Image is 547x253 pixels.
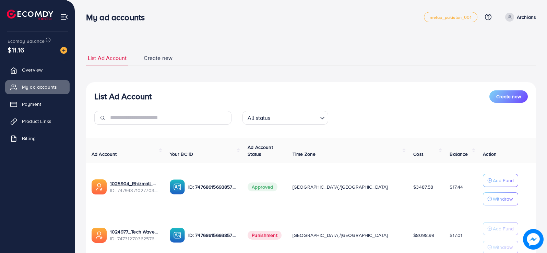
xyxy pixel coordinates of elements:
[88,54,127,62] span: List Ad Account
[22,118,51,125] span: Product Links
[246,113,272,123] span: All status
[110,228,159,235] a: 1024977_Tech Wave_1739972983986
[144,54,173,62] span: Create new
[188,231,237,239] p: ID: 7476861569385742352
[110,235,159,242] span: ID: 7473127036257615873
[5,80,70,94] a: My ad accounts
[60,47,67,54] img: image
[110,228,159,242] div: <span class='underline'>1024977_Tech Wave_1739972983986</span></br>7473127036257615873
[430,15,472,20] span: metap_pakistan_001
[483,222,518,235] button: Add Fund
[502,13,536,22] a: Archians
[293,232,388,239] span: [GEOGRAPHIC_DATA]/[GEOGRAPHIC_DATA]
[8,45,24,55] span: $11.16
[293,184,388,190] span: [GEOGRAPHIC_DATA]/[GEOGRAPHIC_DATA]
[170,151,193,157] span: Your BC ID
[22,135,36,142] span: Billing
[22,84,57,90] span: My ad accounts
[248,231,282,240] span: Punishment
[293,151,316,157] span: Time Zone
[5,114,70,128] a: Product Links
[483,151,497,157] span: Action
[483,174,518,187] button: Add Fund
[170,179,185,194] img: ic-ba-acc.ded83a64.svg
[110,180,159,194] div: <span class='underline'>1025904_Rhizmall Archbeat_1741442161001</span></br>7479437102770323473
[493,176,514,185] p: Add Fund
[496,93,521,100] span: Create new
[110,180,159,187] a: 1025904_Rhizmall Archbeat_1741442161001
[5,97,70,111] a: Payment
[517,13,536,21] p: Archians
[92,228,107,243] img: ic-ads-acc.e4c84228.svg
[5,131,70,145] a: Billing
[188,183,237,191] p: ID: 7476861569385742352
[22,101,41,107] span: Payment
[5,63,70,77] a: Overview
[86,12,150,22] h3: My ad accounts
[450,184,463,190] span: $17.44
[483,192,518,205] button: Withdraw
[7,10,53,20] img: logo
[248,144,273,157] span: Ad Account Status
[8,38,45,45] span: Ecomdy Balance
[489,90,528,103] button: Create new
[60,13,68,21] img: menu
[493,225,514,233] p: Add Fund
[424,12,477,22] a: metap_pakistan_001
[110,187,159,194] span: ID: 7479437102770323473
[413,184,433,190] span: $3487.58
[413,232,434,239] span: $8098.99
[170,228,185,243] img: ic-ba-acc.ded83a64.svg
[493,195,513,203] p: Withdraw
[450,151,468,157] span: Balance
[525,231,542,248] img: image
[413,151,423,157] span: Cost
[94,91,152,101] h3: List Ad Account
[450,232,462,239] span: $17.01
[493,243,513,251] p: Withdraw
[248,182,277,191] span: Approved
[22,66,43,73] span: Overview
[273,112,317,123] input: Search for option
[92,151,117,157] span: Ad Account
[92,179,107,194] img: ic-ads-acc.e4c84228.svg
[242,111,328,125] div: Search for option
